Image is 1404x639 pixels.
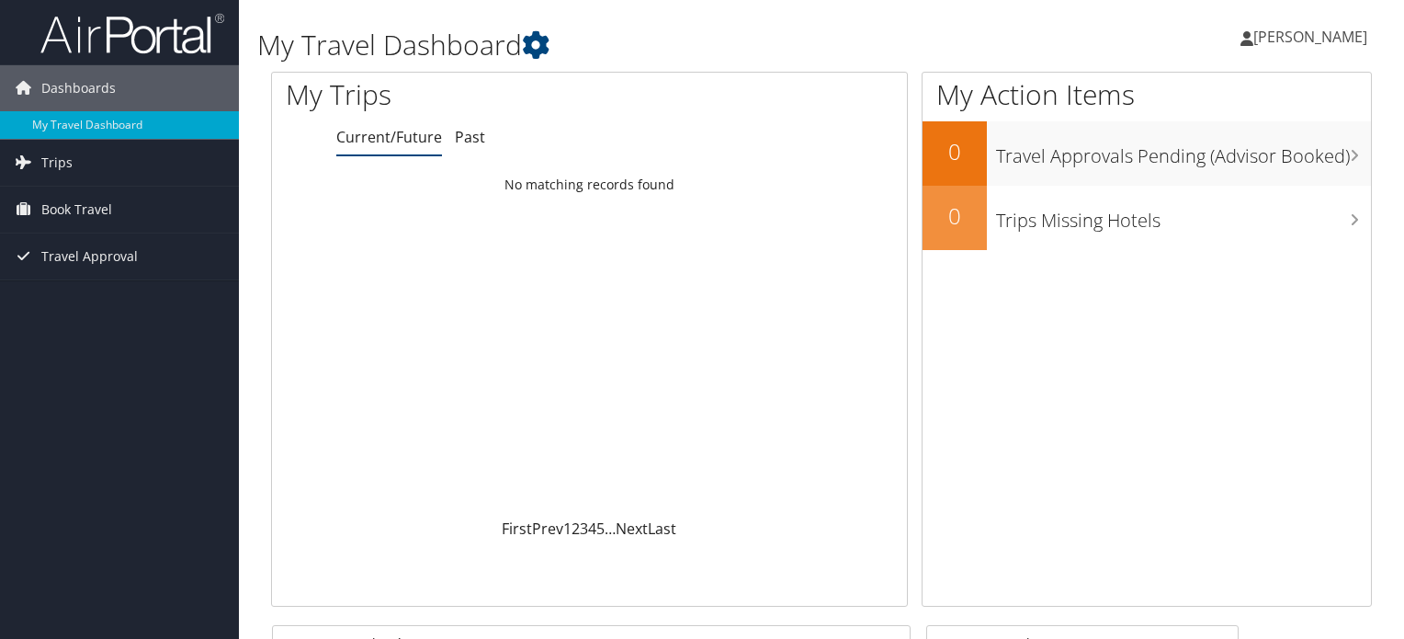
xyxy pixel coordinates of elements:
a: [PERSON_NAME] [1240,9,1386,64]
span: Travel Approval [41,234,138,280]
span: Book Travel [41,187,112,233]
a: 0Trips Missing Hotels [923,186,1371,250]
a: 1 [563,519,572,539]
a: Current/Future [336,127,442,147]
a: 5 [596,519,605,539]
span: Trips [41,140,73,186]
span: Dashboards [41,65,116,111]
a: Next [616,519,648,539]
a: 4 [588,519,596,539]
a: Prev [532,519,563,539]
span: … [605,519,616,539]
h1: My Action Items [923,75,1371,114]
a: 3 [580,519,588,539]
h1: My Travel Dashboard [257,26,1010,64]
span: [PERSON_NAME] [1253,27,1367,47]
a: 2 [572,519,580,539]
h1: My Trips [286,75,628,114]
a: Past [455,127,485,147]
td: No matching records found [272,168,907,201]
a: First [502,519,532,539]
h2: 0 [923,200,987,232]
h3: Trips Missing Hotels [996,199,1371,234]
h2: 0 [923,136,987,167]
a: Last [648,519,676,539]
a: 0Travel Approvals Pending (Advisor Booked) [923,121,1371,186]
h3: Travel Approvals Pending (Advisor Booked) [996,134,1371,169]
img: airportal-logo.png [40,12,224,55]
